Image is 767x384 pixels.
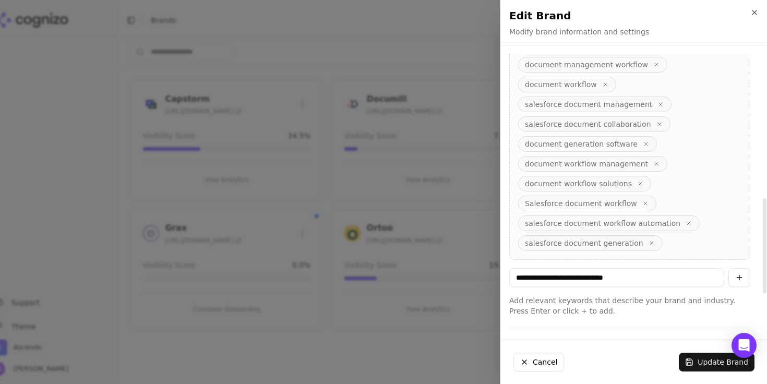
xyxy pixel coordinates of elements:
h2: Edit Brand [509,8,759,23]
span: document workflow [525,79,597,90]
span: document management workflow [525,59,648,70]
button: Cancel [513,353,564,371]
span: document generation software [525,139,638,149]
span: document workflow solutions [525,178,632,189]
p: Add relevant keywords that describe your brand and industry. Press Enter or click + to add. [509,295,750,316]
span: salesforce document generation [525,238,643,248]
span: salesforce document management [525,99,652,110]
span: salesforce document workflow automation [525,218,680,229]
span: salesforce document collaboration [525,119,651,129]
span: Salesforce document workflow [525,198,637,209]
p: Modify brand information and settings [509,27,649,37]
span: document workflow management [525,159,648,169]
button: Update Brand [679,353,754,371]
